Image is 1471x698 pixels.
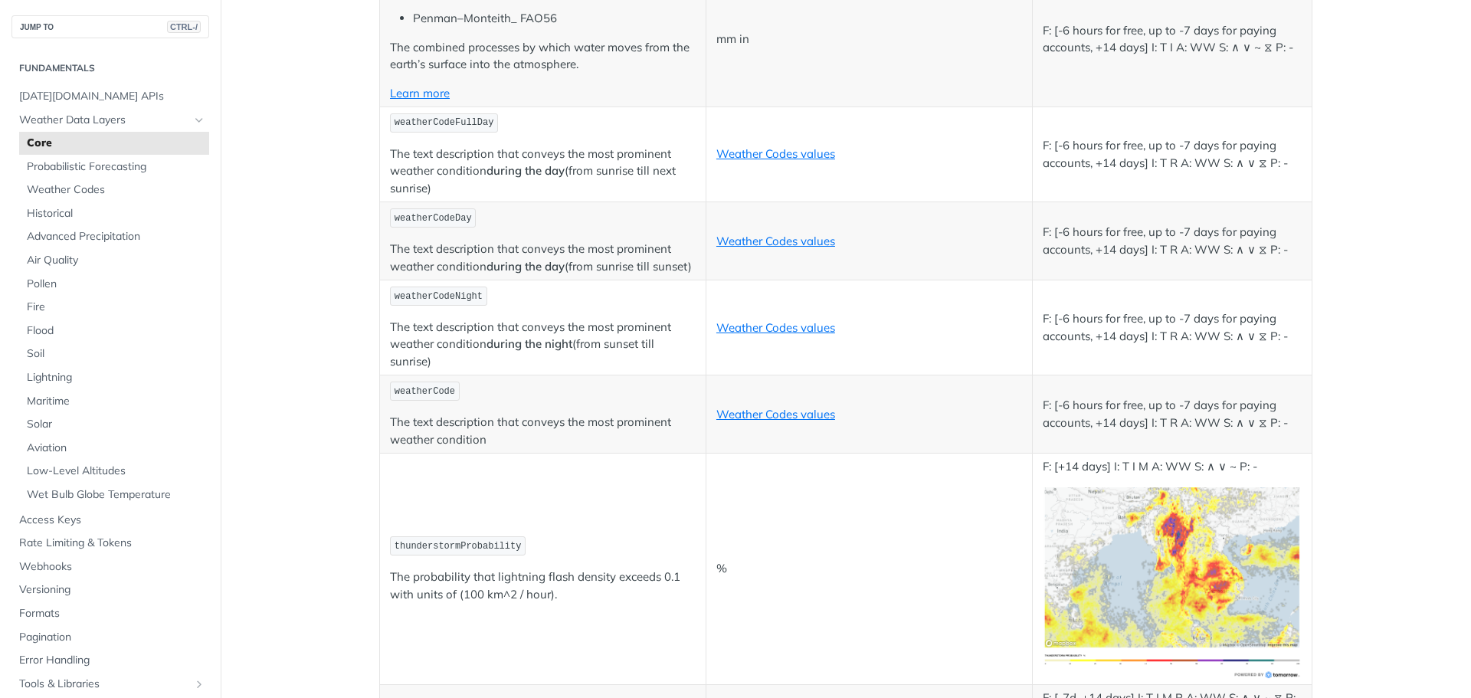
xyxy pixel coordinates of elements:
span: Error Handling [19,653,205,668]
span: Pagination [19,630,205,645]
span: Formats [19,606,205,621]
span: Air Quality [27,253,205,268]
span: Webhooks [19,559,205,575]
strong: during the day [487,259,565,274]
a: Fire [19,296,209,319]
span: Versioning [19,582,205,598]
a: Weather Codes [19,179,209,202]
a: Advanced Precipitation [19,225,209,248]
span: Maritime [27,394,205,409]
span: Weather Codes [27,182,205,198]
span: Advanced Precipitation [27,229,205,244]
a: Wet Bulb Globe Temperature [19,483,209,506]
a: Error Handling [11,649,209,672]
span: Soil [27,346,205,362]
a: Tools & LibrariesShow subpages for Tools & Libraries [11,673,209,696]
p: The combined processes by which water moves from the earth’s surface into the atmosphere. [390,39,696,74]
p: % [716,560,1022,578]
a: Low-Level Altitudes [19,460,209,483]
span: [DATE][DOMAIN_NAME] APIs [19,89,205,104]
span: Weather Data Layers [19,113,189,128]
span: Probabilistic Forecasting [27,159,205,175]
p: The text description that conveys the most prominent weather condition (from sunrise till sunset) [390,241,696,275]
p: F: [-6 hours for free, up to -7 days for paying accounts, +14 days] I: T R A: WW S: ∧ ∨ ⧖ P: - [1043,397,1302,431]
span: Fire [27,300,205,315]
a: Learn more [390,86,450,100]
span: Lightning [27,370,205,385]
strong: during the day [487,163,565,178]
a: Core [19,132,209,155]
strong: during the night [487,336,572,351]
a: Soil [19,342,209,365]
span: CTRL-/ [167,21,201,33]
p: F: [+14 days] I: T I M A: WW S: ∧ ∨ ~ P: - [1043,458,1302,476]
a: Flood [19,320,209,342]
a: Weather Data LayersHide subpages for Weather Data Layers [11,109,209,132]
p: F: [-6 hours for free, up to -7 days for paying accounts, +14 days] I: T R A: WW S: ∧ ∨ ⧖ P: - [1043,137,1302,172]
span: Tools & Libraries [19,677,189,692]
li: Penman–Monteith_ FAO56 [413,10,696,28]
button: Hide subpages for Weather Data Layers [193,114,205,126]
span: Solar [27,417,205,432]
span: weatherCodeNight [395,291,483,302]
span: Historical [27,206,205,221]
p: F: [-6 hours for free, up to -7 days for paying accounts, +14 days] I: T I A: WW S: ∧ ∨ ~ ⧖ P: - [1043,22,1302,57]
a: Historical [19,202,209,225]
span: weatherCodeFullDay [395,117,494,128]
a: Access Keys [11,509,209,532]
a: Probabilistic Forecasting [19,156,209,179]
span: Wet Bulb Globe Temperature [27,487,205,503]
p: The text description that conveys the most prominent weather condition (from sunrise till next su... [390,146,696,198]
span: Rate Limiting & Tokens [19,536,205,551]
span: Flood [27,323,205,339]
a: Lightning [19,366,209,389]
p: The probability that lightning flash density exceeds 0.1 with units of (100 km^2 / hour). [390,569,696,603]
a: Formats [11,602,209,625]
span: Low-Level Altitudes [27,464,205,479]
a: Air Quality [19,249,209,272]
a: Versioning [11,578,209,601]
p: The text description that conveys the most prominent weather condition [390,414,696,448]
a: Weather Codes values [716,234,835,248]
span: Pollen [27,277,205,292]
span: thunderstormProbability [395,541,522,552]
span: weatherCode [395,386,455,397]
a: Pagination [11,626,209,649]
a: Weather Codes values [716,407,835,421]
button: Show subpages for Tools & Libraries [193,678,205,690]
button: JUMP TOCTRL-/ [11,15,209,38]
span: Core [27,136,205,151]
a: Weather Codes values [716,320,835,335]
span: Access Keys [19,513,205,528]
a: Webhooks [11,555,209,578]
a: Weather Codes values [716,146,835,161]
a: Maritime [19,390,209,413]
h2: Fundamentals [11,61,209,75]
span: Aviation [27,441,205,456]
a: Pollen [19,273,209,296]
a: Aviation [19,437,209,460]
a: [DATE][DOMAIN_NAME] APIs [11,85,209,108]
a: Rate Limiting & Tokens [11,532,209,555]
p: mm in [716,31,1022,48]
span: Expand image [1043,575,1302,589]
p: The text description that conveys the most prominent weather condition (from sunset till sunrise) [390,319,696,371]
p: F: [-6 hours for free, up to -7 days for paying accounts, +14 days] I: T R A: WW S: ∧ ∨ ⧖ P: - [1043,310,1302,345]
p: F: [-6 hours for free, up to -7 days for paying accounts, +14 days] I: T R A: WW S: ∧ ∨ ⧖ P: - [1043,224,1302,258]
span: weatherCodeDay [395,213,472,224]
a: Solar [19,413,209,436]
